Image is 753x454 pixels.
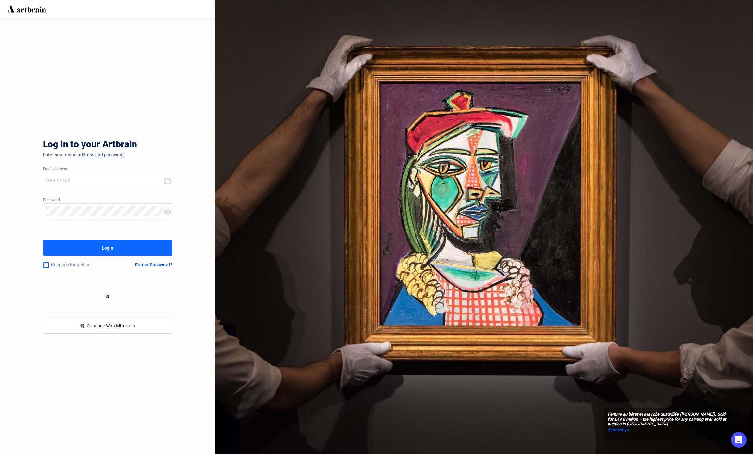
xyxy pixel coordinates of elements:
span: or [100,292,115,300]
span: windows [80,324,84,328]
div: Password [43,198,172,202]
div: Keep me logged in [43,258,114,272]
div: Forgot Password? [135,262,172,267]
span: Continue With Microsoft [87,323,135,328]
div: Enter your email address and password. [43,152,172,157]
div: Email address [43,167,172,172]
button: Login [43,240,172,256]
button: windowsContinue With Microsoft [43,318,172,334]
div: Login [102,243,113,253]
div: Open Intercom Messenger [731,432,747,448]
a: @sothebys [608,427,726,433]
div: Log in to your Artbrain [43,139,238,152]
span: Femme au béret et à la robe quadrillée ([PERSON_NAME]). Sold for £49.8 million – the highest pric... [608,412,726,427]
input: Your Email [45,175,163,186]
span: @sothebys [608,427,629,432]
